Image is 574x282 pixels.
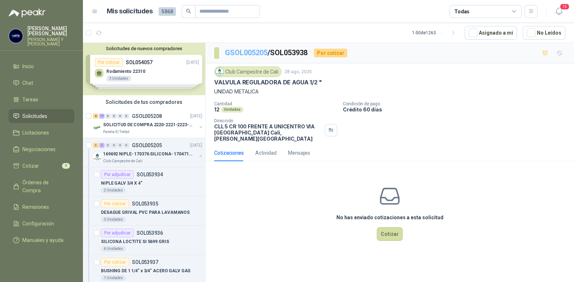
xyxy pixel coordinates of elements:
div: 0 [111,143,117,148]
div: Unidades [221,107,243,113]
p: NIPLE GALV 3/4 X 4" [101,180,142,187]
span: 9 [62,163,70,169]
div: 0 [105,143,111,148]
div: Actividad [255,149,277,157]
span: Solicitudes [22,112,47,120]
img: Logo peakr [9,9,45,17]
p: 28 ago, 2025 [284,69,312,75]
p: SOL053934 [137,172,163,177]
a: GSOL005205 [225,48,268,57]
div: Por cotizar [314,49,347,57]
div: Solicitudes de tus compradores [83,95,205,109]
button: Asignado a mi [465,26,517,40]
p: SOL053936 [137,230,163,235]
span: Licitaciones [22,129,49,137]
p: 12 [214,106,220,113]
img: Company Logo [93,153,102,161]
p: / SOL053938 [225,47,308,58]
div: 0 [118,143,123,148]
div: Cotizaciones [214,149,244,157]
p: GSOL005208 [132,114,162,119]
p: [PERSON_NAME] Y [PERSON_NAME] [27,38,74,46]
a: Remisiones [9,200,74,214]
div: 3 [93,143,98,148]
span: Manuales y ayuda [22,236,63,244]
span: 15 [560,3,570,10]
p: Crédito 60 días [343,106,571,113]
div: 1 - 50 de 1263 [412,27,459,39]
div: Por adjudicar [101,170,134,179]
p: Club Campestre de Cali [103,158,142,164]
a: Tareas [9,93,74,106]
a: Por adjudicarSOL053936SILICONA LOCTITE SI 5699 GRIS4 Unidades [83,226,205,255]
p: Dirección [214,118,322,123]
div: 0 [118,114,123,119]
a: 3 2 0 0 0 0 GSOL005205[DATE] Company Logo169692 NIPLE- 170376 SILICONA- 170471 VALVULA REGClub Ca... [93,141,204,164]
a: Manuales y ayuda [9,233,74,247]
div: Por cotizar [101,199,129,208]
div: 1 Unidades [101,275,126,281]
div: 0 [124,143,129,148]
span: Tareas [22,96,38,103]
span: Inicio [22,62,34,70]
p: GSOL005205 [132,143,162,148]
span: Configuración [22,220,54,228]
div: Por cotizar [101,258,129,266]
img: Company Logo [93,123,102,132]
p: Condición de pago [343,101,571,106]
a: Por adjudicarSOL053934NIPLE GALV 3/4 X 4"2 Unidades [83,167,205,197]
p: SOL053935 [132,201,158,206]
p: [PERSON_NAME] [PERSON_NAME] [27,26,74,36]
a: Órdenes de Compra [9,176,74,197]
h1: Mis solicitudes [107,6,153,17]
p: Cantidad [214,101,337,106]
a: Cotizar9 [9,159,74,173]
button: Solicitudes de nuevos compradores [86,46,202,51]
div: Club Campestre de Cali [214,66,282,77]
p: BUSHING DE 1 1/4" x 3/4" ACERO GALV GAS [101,268,190,274]
a: Por cotizarSOL053935DESAGUE GRIVAL PVC PARA LAVAMANOS3 Unidades [83,197,205,226]
div: Todas [454,8,469,16]
a: Solicitudes [9,109,74,123]
div: 0 [105,114,111,119]
div: 3 Unidades [101,217,126,222]
div: Por adjudicar [101,229,134,237]
img: Company Logo [9,29,23,43]
div: Solicitudes de nuevos compradoresPor cotizarSOL054057[DATE] Rodamiento 223103 UnidadesPor cotizar... [83,43,205,95]
p: Panela El Trébol [103,129,129,135]
div: 2 Unidades [101,188,126,193]
img: Company Logo [216,68,224,76]
span: Órdenes de Compra [22,179,67,194]
div: 0 [124,114,129,119]
button: 15 [552,5,565,18]
p: VALVULA REGULADORA DE AGUA 1/2 " [214,79,322,86]
p: CLL 5 CR 100 FRENTE A UNICENTRO VIA [GEOGRAPHIC_DATA] Cali , [PERSON_NAME][GEOGRAPHIC_DATA] [214,123,322,142]
a: Licitaciones [9,126,74,140]
a: Chat [9,76,74,90]
a: 8 17 0 0 0 0 GSOL005208[DATE] Company LogoSOLICITUD DE COMPRA 2220-2221-2223-2224Panela El Trébol [93,112,204,135]
p: SILICONA LOCTITE SI 5699 GRIS [101,238,169,245]
h3: No has enviado cotizaciones a esta solicitud [336,213,443,221]
p: [DATE] [190,142,202,149]
span: Remisiones [22,203,49,211]
a: Inicio [9,60,74,73]
div: Mensajes [288,149,310,157]
div: 17 [99,114,105,119]
button: No Leídos [523,26,565,40]
button: Cotizar [377,227,403,241]
a: Configuración [9,217,74,230]
span: Negociaciones [22,145,56,153]
p: 169692 NIPLE- 170376 SILICONA- 170471 VALVULA REG [103,151,193,158]
p: [DATE] [190,113,202,120]
div: 0 [111,114,117,119]
div: 2 [99,143,105,148]
a: Negociaciones [9,142,74,156]
div: 8 [93,114,98,119]
p: DESAGUE GRIVAL PVC PARA LAVAMANOS [101,209,190,216]
span: search [186,9,191,14]
p: SOLICITUD DE COMPRA 2220-2221-2223-2224 [103,122,193,128]
p: UNIDAD METALICA [214,88,565,96]
span: Cotizar [22,162,39,170]
div: 4 Unidades [101,246,126,252]
span: 5868 [159,7,176,16]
